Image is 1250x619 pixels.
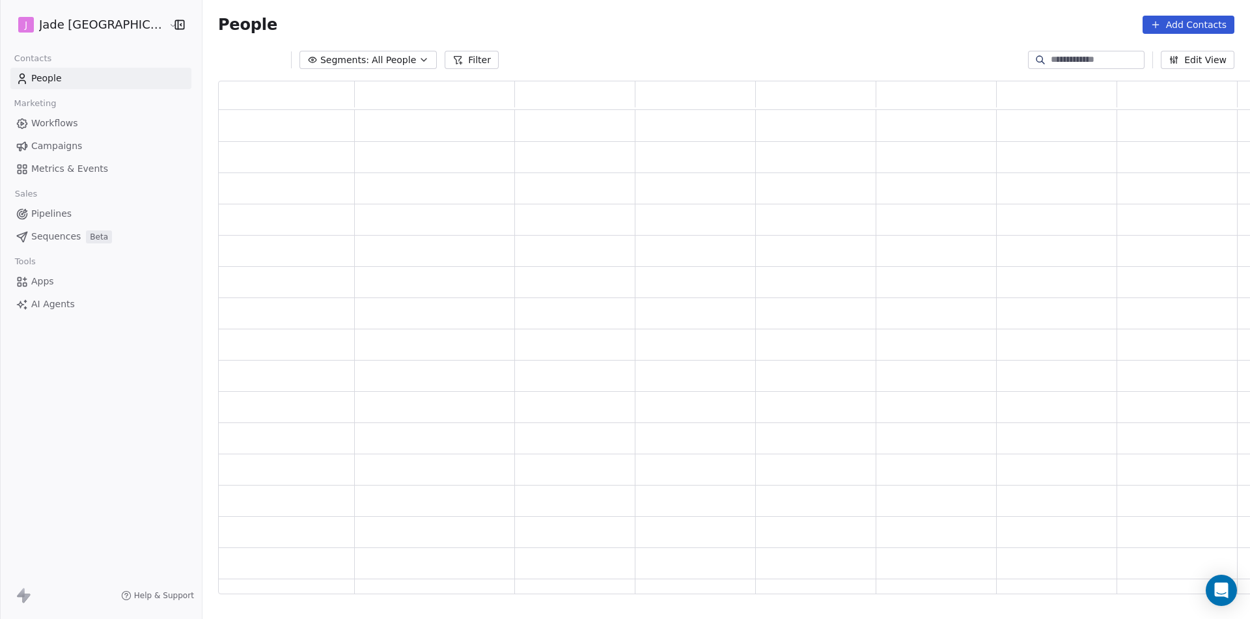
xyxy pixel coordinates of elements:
button: Add Contacts [1143,16,1234,34]
a: AI Agents [10,294,191,315]
span: People [218,15,277,34]
span: People [31,72,62,85]
span: Tools [9,252,41,271]
a: Help & Support [121,590,194,601]
span: AI Agents [31,297,75,311]
a: Apps [10,271,191,292]
button: Filter [445,51,499,69]
span: Pipelines [31,207,72,221]
span: Beta [86,230,112,243]
a: Workflows [10,113,191,134]
button: JJade [GEOGRAPHIC_DATA] [16,14,160,36]
a: SequencesBeta [10,226,191,247]
span: J [25,18,27,31]
span: Contacts [8,49,57,68]
span: Sales [9,184,43,204]
span: Help & Support [134,590,194,601]
a: Campaigns [10,135,191,157]
span: Marketing [8,94,62,113]
div: Open Intercom Messenger [1206,575,1237,606]
span: Sequences [31,230,81,243]
a: Pipelines [10,203,191,225]
span: Segments: [320,53,369,67]
span: All People [372,53,416,67]
span: Apps [31,275,54,288]
button: Edit View [1161,51,1234,69]
a: Metrics & Events [10,158,191,180]
span: Campaigns [31,139,82,153]
a: People [10,68,191,89]
span: Metrics & Events [31,162,108,176]
span: Jade [GEOGRAPHIC_DATA] [39,16,165,33]
span: Workflows [31,117,78,130]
